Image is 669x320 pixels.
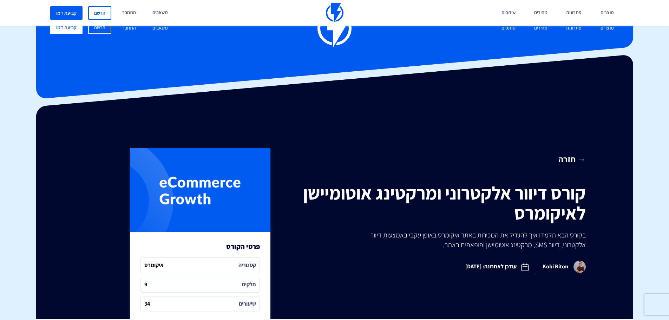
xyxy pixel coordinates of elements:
a: פתרונות [561,21,587,36]
h3: פרטי הקורס [226,243,260,250]
a: → חזרה [297,153,586,165]
a: מוצרים [595,21,619,36]
span: Kobi Biton [536,261,586,273]
a: הרשם [88,21,111,34]
i: שיעורים [239,300,256,308]
i: איקומרס [144,261,164,269]
a: קביעת דמו [50,21,83,34]
h1: קורס דיוור אלקטרוני ומרקטינג אוטומיישן לאיקומרס [297,183,586,223]
a: שותפים [496,21,521,36]
span: עודכן לאחרונה: [DATE] [459,257,536,277]
a: התחבר [117,21,141,36]
i: 9 [144,281,147,289]
a: קביעת דמו [50,6,83,20]
a: הרשם [88,6,111,20]
i: חלקים [242,281,256,289]
i: 34 [144,300,150,308]
i: קטגוריה [238,261,256,269]
a: משאבים [147,21,173,36]
p: בקורס הבא תלמדו איך להגדיל את המכירות באתר איקומרס באופן עקבי באמצעות דיוור אלקטרוני, דיוור SMS, ... [355,230,585,250]
a: מחירים [529,21,553,36]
